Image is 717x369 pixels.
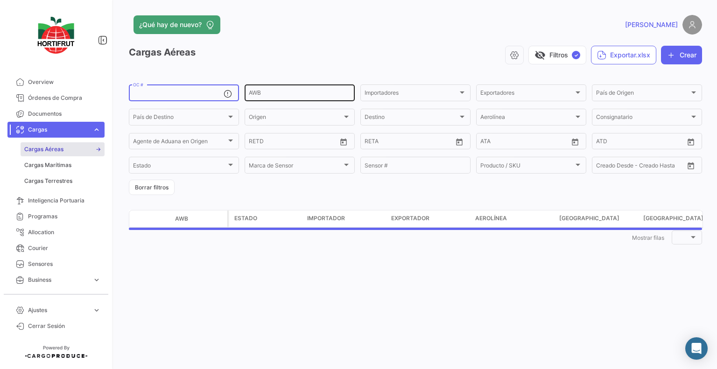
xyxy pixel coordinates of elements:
h3: Cargas Aéreas [129,46,196,59]
span: [PERSON_NAME] [625,20,678,29]
button: Open calendar [337,135,351,149]
span: ¿Qué hay de nuevo? [139,20,202,29]
span: expand_more [92,306,101,314]
datatable-header-cell: Aeropuerto de Salida [555,210,640,227]
input: ATD Desde [596,139,626,146]
a: Cargas Marítimas [21,158,105,172]
span: Producto / SKU [480,163,574,170]
span: Cargas Marítimas [24,161,71,169]
span: País de Destino [133,115,226,122]
button: Open calendar [568,135,582,149]
a: Allocation [7,224,105,240]
img: placeholder-user.png [682,15,702,35]
input: Hasta [388,139,430,146]
input: ATA Hasta [515,139,557,146]
a: Cargas Aéreas [21,142,105,156]
span: Aerolínea [475,214,507,223]
input: Creado Desde [596,163,633,170]
a: Documentos [7,106,105,122]
span: [GEOGRAPHIC_DATA] [643,214,703,223]
div: Abrir Intercom Messenger [685,337,708,360]
a: Sensores [7,256,105,272]
datatable-header-cell: Aerolínea [471,210,555,227]
datatable-header-cell: AWB [171,211,227,227]
input: ATA Desde [480,139,509,146]
span: visibility_off [534,49,546,61]
span: [GEOGRAPHIC_DATA] [559,214,619,223]
a: Órdenes de Compra [7,90,105,106]
datatable-header-cell: Estado [229,210,303,227]
span: Cargas Aéreas [24,145,63,153]
input: Hasta [249,139,264,146]
span: Aerolínea [480,115,574,122]
span: Agente de Aduana en Origen [133,139,226,146]
button: Open calendar [452,135,466,149]
span: Cerrar Sesión [28,322,101,330]
input: Desde [271,139,313,146]
span: Ajustes [28,306,89,314]
button: Borrar filtros [129,180,175,195]
span: expand_more [92,276,101,284]
span: ✓ [572,51,580,59]
span: Exportadores [480,91,574,97]
span: Courier [28,244,101,252]
span: Origen [249,115,342,122]
datatable-header-cell: Modo de Transporte [148,215,171,223]
span: Cargas [28,125,89,134]
button: Open calendar [684,159,698,173]
a: Courier [7,240,105,256]
span: Importadores [365,91,458,97]
a: Overview [7,74,105,90]
button: visibility_offFiltros✓ [528,46,586,64]
datatable-header-cell: Importador [303,210,387,227]
span: Estado [234,214,257,223]
button: Crear [661,46,702,64]
input: Desde [365,139,381,146]
span: Marca de Sensor [249,163,342,170]
button: Open calendar [684,135,698,149]
span: Allocation [28,228,101,237]
img: logo-hortifrut.svg [33,11,79,59]
span: Consignatario [596,115,689,122]
span: País de Origen [596,91,689,97]
span: Estado [133,163,226,170]
span: Inteligencia Portuaria [28,196,101,205]
span: Business [28,276,89,284]
a: Cargas Terrestres [21,174,105,188]
span: AWB [175,215,188,223]
button: Exportar.xlsx [591,46,656,64]
span: Sensores [28,260,101,268]
a: Programas [7,209,105,224]
span: Mostrar filas [632,234,664,241]
a: Inteligencia Portuaria [7,193,105,209]
span: Cargas Terrestres [24,177,72,185]
button: ¿Qué hay de nuevo? [134,15,220,34]
input: Creado Hasta [640,163,682,170]
span: Destino [365,115,458,122]
input: ATD Hasta [632,139,674,146]
span: Programas [28,212,101,221]
span: expand_more [92,125,101,134]
span: Overview [28,78,101,86]
datatable-header-cell: Exportador [387,210,471,227]
span: Documentos [28,110,101,118]
span: Exportador [391,214,429,223]
span: Órdenes de Compra [28,94,101,102]
span: Importador [307,214,345,223]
